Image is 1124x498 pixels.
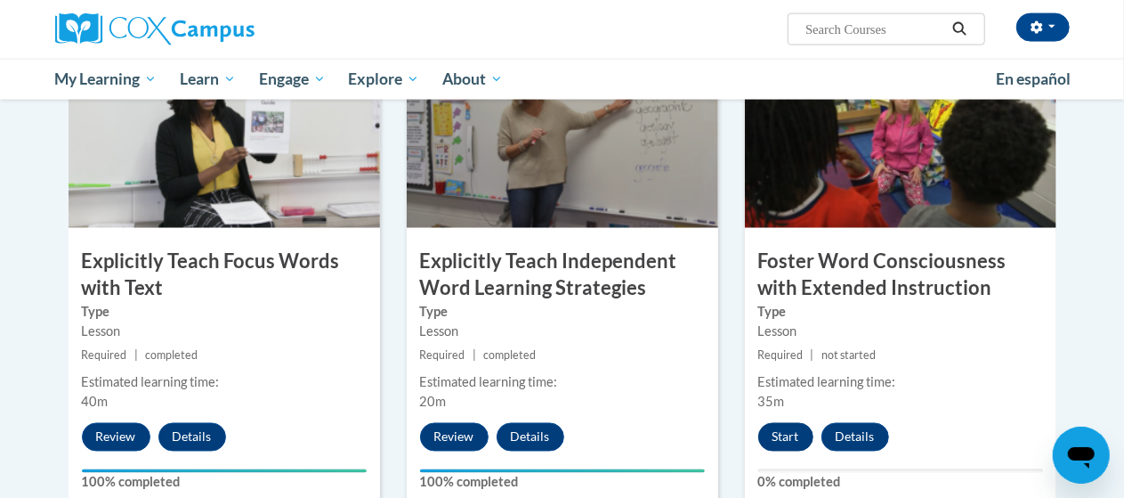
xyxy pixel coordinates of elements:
[758,423,813,452] button: Start
[82,423,150,452] button: Review
[247,59,337,100] a: Engage
[82,349,127,363] span: Required
[82,303,367,322] label: Type
[804,19,946,40] input: Search Courses
[497,423,564,452] button: Details
[42,59,1083,100] div: Main menu
[336,59,431,100] a: Explore
[44,59,169,100] a: My Learning
[997,69,1071,88] span: En español
[758,349,804,363] span: Required
[420,423,489,452] button: Review
[420,395,447,410] span: 20m
[69,50,380,228] img: Course Image
[442,69,503,90] span: About
[758,395,785,410] span: 35m
[420,322,705,342] div: Lesson
[811,349,814,363] span: |
[82,395,109,410] span: 40m
[420,373,705,393] div: Estimated learning time:
[420,349,465,363] span: Required
[407,248,718,303] h3: Explicitly Teach Independent Word Learning Strategies
[1016,13,1070,42] button: Account Settings
[821,349,876,363] span: not started
[985,61,1083,98] a: En español
[758,322,1043,342] div: Lesson
[158,423,226,452] button: Details
[348,69,419,90] span: Explore
[420,469,705,473] div: Your progress
[946,19,973,40] button: Search
[431,59,514,100] a: About
[54,69,157,90] span: My Learning
[180,69,236,90] span: Learn
[745,248,1056,303] h3: Foster Word Consciousness with Extended Instruction
[473,349,476,363] span: |
[758,373,1043,393] div: Estimated learning time:
[145,349,198,363] span: completed
[82,322,367,342] div: Lesson
[259,69,326,90] span: Engage
[420,473,705,493] label: 100% completed
[821,423,889,452] button: Details
[82,373,367,393] div: Estimated learning time:
[168,59,247,100] a: Learn
[82,473,367,493] label: 100% completed
[82,469,367,473] div: Your progress
[69,248,380,303] h3: Explicitly Teach Focus Words with Text
[758,473,1043,493] label: 0% completed
[483,349,536,363] span: completed
[407,50,718,228] img: Course Image
[420,303,705,322] label: Type
[1053,427,1110,484] iframe: Button to launch messaging window
[745,50,1056,228] img: Course Image
[758,303,1043,322] label: Type
[55,13,255,45] img: Cox Campus
[55,13,376,45] a: Cox Campus
[134,349,138,363] span: |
